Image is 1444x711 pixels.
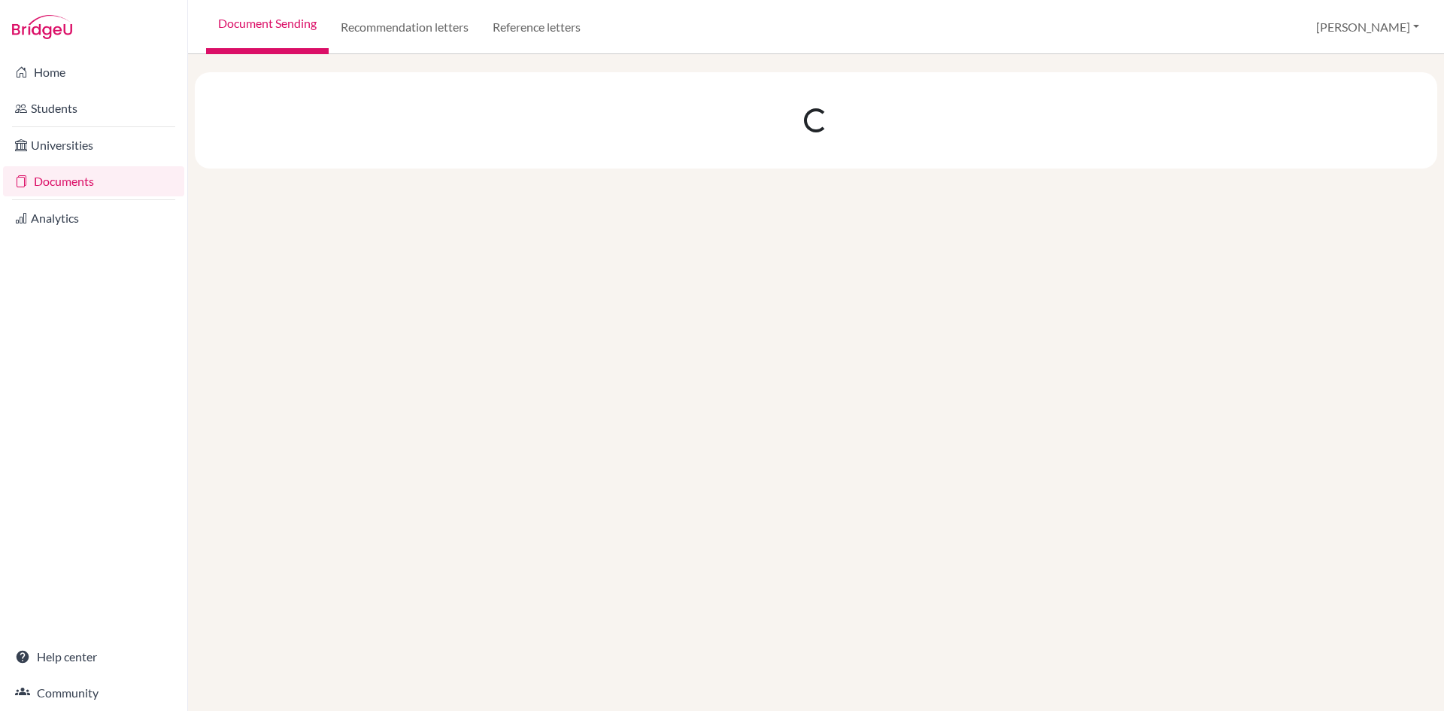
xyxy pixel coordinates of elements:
[1309,13,1426,41] button: [PERSON_NAME]
[12,15,72,39] img: Bridge-U
[3,57,184,87] a: Home
[3,166,184,196] a: Documents
[3,678,184,708] a: Community
[3,93,184,123] a: Students
[3,203,184,233] a: Analytics
[3,130,184,160] a: Universities
[3,642,184,672] a: Help center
